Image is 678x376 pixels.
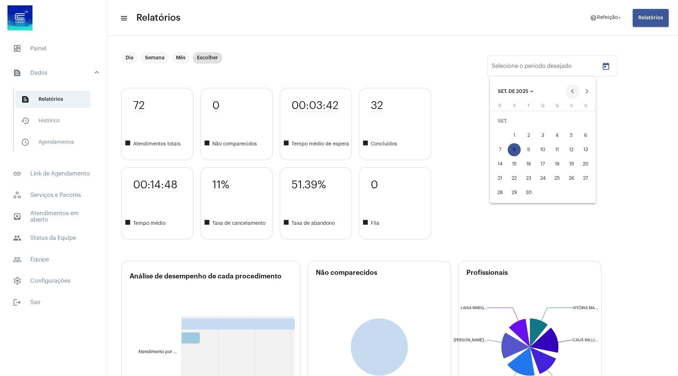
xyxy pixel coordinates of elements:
[550,171,564,185] button: 25 de setembro de 2025
[536,143,549,156] div: 10
[550,128,564,143] button: 4 de setembro de 2025
[551,158,563,170] div: 18
[551,172,563,185] div: 25
[578,171,593,185] button: 27 de setembro de 2025
[493,114,593,128] td: SET.
[508,172,521,185] div: 22
[521,185,536,200] button: 30 de setembro de 2025
[564,143,578,157] button: 12 de setembro de 2025
[522,143,535,156] div: 9
[521,128,536,143] button: 2 de setembro de 2025
[493,171,507,185] button: 21 de setembro de 2025
[536,172,549,185] div: 24
[522,158,535,170] div: 16
[564,157,578,171] button: 19 de setembro de 2025
[508,143,521,156] div: 8
[578,128,593,143] button: 6 de setembro de 2025
[536,128,550,143] button: 3 de setembro de 2025
[585,104,587,108] span: S
[579,158,592,170] div: 20
[507,171,521,185] button: 22 de setembro de 2025
[536,157,550,171] button: 17 de setembro de 2025
[507,157,521,171] button: 15 de setembro de 2025
[578,143,593,157] button: 13 de setembro de 2025
[536,143,550,157] button: 10 de setembro de 2025
[565,143,578,156] div: 12
[522,186,535,199] div: 30
[521,143,536,157] button: 9 de setembro de 2025
[541,104,545,108] span: Q
[579,129,592,142] div: 6
[536,171,550,185] button: 24 de setembro de 2025
[550,157,564,171] button: 18 de setembro de 2025
[493,157,507,171] button: 14 de setembro de 2025
[492,84,539,99] button: Choose month and year
[556,104,559,108] span: Q
[508,186,521,199] div: 29
[550,143,564,157] button: 11 de setembro de 2025
[578,157,593,171] button: 20 de setembro de 2025
[564,171,578,185] button: 26 de setembro de 2025
[499,104,501,108] span: D
[522,129,535,142] div: 2
[494,143,506,156] div: 7
[564,128,578,143] button: 5 de setembro de 2025
[521,171,536,185] button: 23 de setembro de 2025
[536,158,549,170] div: 17
[521,157,536,171] button: 16 de setembro de 2025
[565,158,578,170] div: 19
[508,129,521,142] div: 1
[570,104,573,108] span: S
[565,129,578,142] div: 5
[494,158,506,170] div: 14
[551,129,563,142] div: 4
[493,185,507,200] button: 28 de setembro de 2025
[507,143,521,157] button: 8 de setembro de 2025
[507,128,521,143] button: 1 de setembro de 2025
[551,143,563,156] div: 11
[565,172,578,185] div: 26
[507,185,521,200] button: 29 de setembro de 2025
[494,172,506,185] div: 21
[522,172,535,185] div: 23
[494,186,506,199] div: 28
[527,104,530,108] span: T
[579,172,592,185] div: 27
[580,84,594,99] button: Next month
[536,129,549,142] div: 3
[498,89,528,94] span: SET. DE 2025
[493,143,507,157] button: 7 de setembro de 2025
[565,84,580,99] button: Previous month
[579,143,592,156] div: 13
[513,104,516,108] span: S
[508,158,521,170] div: 15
